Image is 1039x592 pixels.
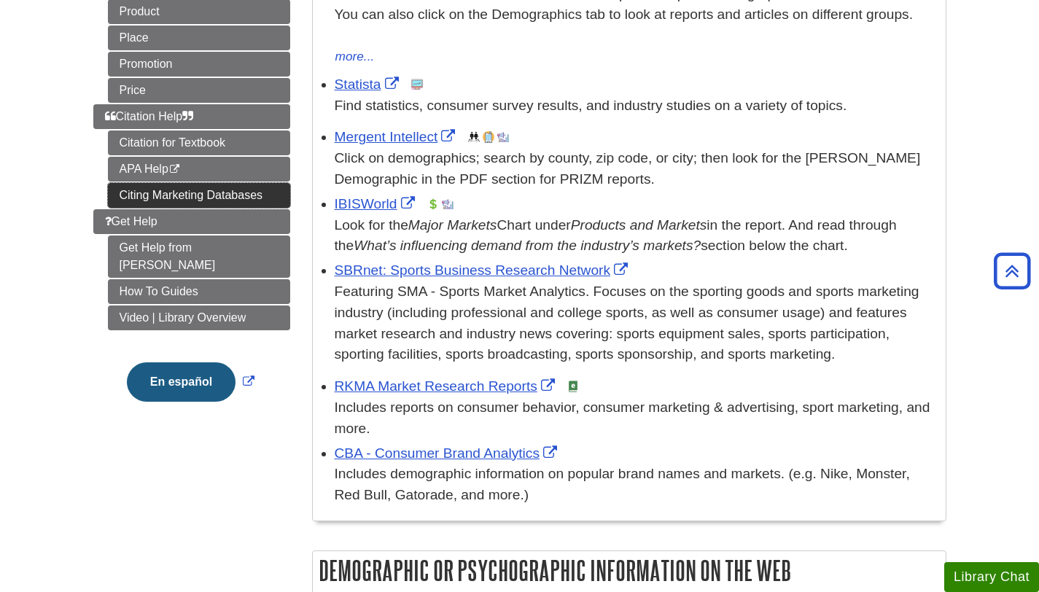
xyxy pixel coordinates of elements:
[108,279,290,304] a: How To Guides
[944,562,1039,592] button: Library Chat
[313,551,946,590] h2: Demographic or Psychographic Information on the Web
[108,305,290,330] a: Video | Library Overview
[108,157,290,182] a: APA Help
[123,375,258,388] a: Link opens in new window
[989,261,1035,281] a: Back to Top
[93,104,290,129] a: Citation Help
[335,148,938,190] div: Click on demographics; search by county, zip code, or city; then look for the [PERSON_NAME] Demog...
[335,196,419,211] a: Link opens in new window
[442,198,454,210] img: Industry Report
[354,238,701,253] i: What’s influencing demand from the industry’s markets?
[335,129,459,144] a: Link opens in new window
[108,235,290,278] a: Get Help from [PERSON_NAME]
[335,464,938,506] div: Includes demographic information on popular brand names and markets. (e.g. Nike, Monster, Red Bul...
[335,397,938,440] div: Includes reports on consumer behavior, consumer marketing & advertising, sport marketing, and more.
[567,381,579,392] img: e-Book
[108,52,290,77] a: Promotion
[427,198,439,210] img: Financial Report
[105,215,157,227] span: Get Help
[93,209,290,234] a: Get Help
[571,217,707,233] i: Products and Markets
[335,47,375,67] button: more...
[335,378,559,394] a: Link opens in new window
[497,131,509,143] img: Industry Report
[335,445,561,461] a: Link opens in new window
[468,131,480,143] img: Demographics
[411,79,423,90] img: Statistics
[335,215,938,257] div: Look for the Chart under in the report. And read through the section below the chart.
[108,183,290,208] a: Citing Marketing Databases
[105,110,194,122] span: Citation Help
[335,77,402,92] a: Link opens in new window
[108,131,290,155] a: Citation for Textbook
[108,78,290,103] a: Price
[335,281,938,365] p: Featuring SMA - Sports Market Analytics. Focuses on the sporting goods and sports marketing indus...
[335,96,938,117] p: Find statistics, consumer survey results, and industry studies on a variety of topics.
[168,165,181,174] i: This link opens in a new window
[335,262,632,278] a: Link opens in new window
[127,362,236,402] button: En español
[483,131,494,143] img: Company Information
[408,217,497,233] i: Major Markets
[108,26,290,50] a: Place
